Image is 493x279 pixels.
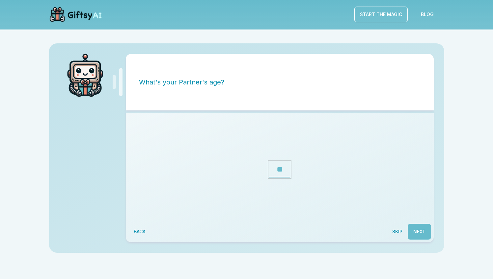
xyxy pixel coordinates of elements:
div: What's your Partner's age? [139,54,224,110]
img: GiftsyAI [46,4,104,25]
button: Back [128,224,151,240]
img: GiftsyAI [53,43,117,107]
a: Blog [416,7,439,22]
a: Start The Magic [354,7,408,22]
button: Skip [387,224,408,240]
button: Next [408,224,431,240]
